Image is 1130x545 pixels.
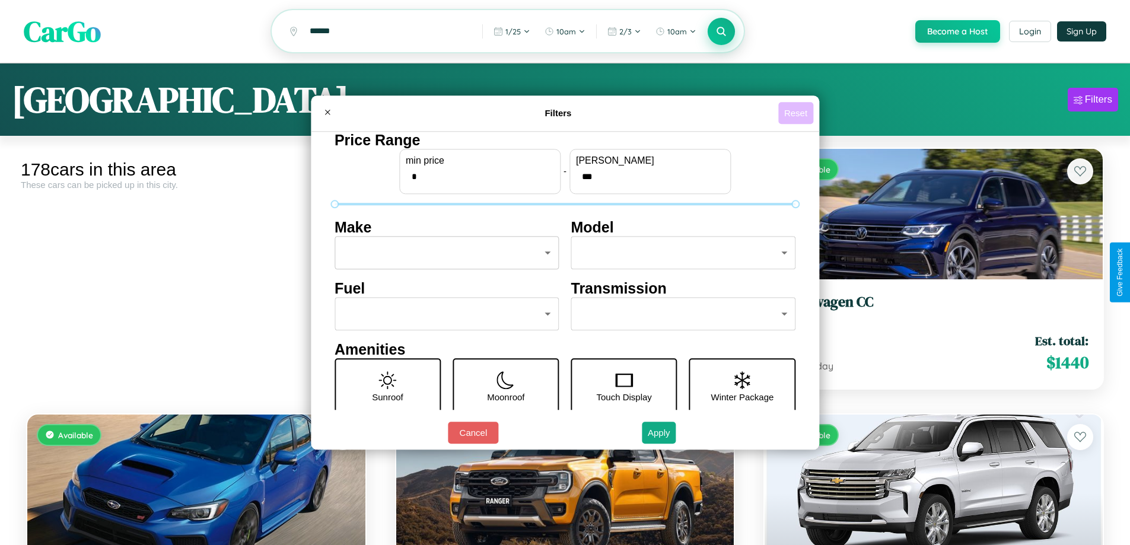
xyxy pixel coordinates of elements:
span: CarGo [24,12,101,51]
div: Give Feedback [1116,248,1124,297]
span: Available [58,430,93,440]
p: Touch Display [596,389,651,405]
h1: [GEOGRAPHIC_DATA] [12,75,349,124]
h4: Fuel [335,280,559,297]
span: 2 / 3 [619,27,632,36]
h4: Amenities [335,341,795,358]
p: - [564,163,566,179]
h4: Filters [338,108,778,118]
button: Apply [642,422,676,444]
p: Winter Package [711,389,774,405]
button: 10am [650,22,702,41]
button: Filters [1068,88,1118,111]
button: 1/25 [488,22,536,41]
button: 2/3 [601,22,647,41]
span: Est. total: [1035,332,1088,349]
span: 10am [667,27,687,36]
p: Moonroof [487,389,524,405]
button: Cancel [448,422,498,444]
button: Become a Host [915,20,1000,43]
span: 10am [556,27,576,36]
h4: Transmission [571,280,796,297]
a: Volkswagen CC2017 [779,294,1088,323]
div: These cars can be picked up in this city. [21,180,372,190]
button: Sign Up [1057,21,1106,42]
h3: Volkswagen CC [779,294,1088,311]
div: 178 cars in this area [21,160,372,180]
p: Sunroof [372,389,403,405]
button: Reset [778,102,813,124]
span: / day [808,360,833,372]
h4: Model [571,219,796,236]
label: [PERSON_NAME] [576,155,724,166]
h4: Make [335,219,559,236]
button: Login [1009,21,1051,42]
span: $ 1440 [1046,350,1088,374]
h4: Price Range [335,132,795,149]
span: 1 / 25 [505,27,521,36]
div: Filters [1085,94,1112,106]
label: min price [406,155,554,166]
button: 10am [539,22,591,41]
